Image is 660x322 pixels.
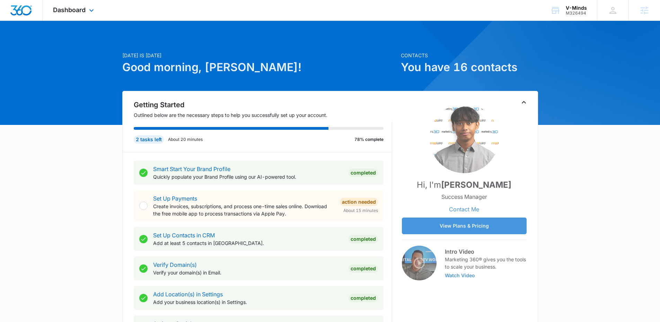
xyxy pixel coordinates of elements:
[153,166,230,172] a: Smart Start Your Brand Profile
[153,203,334,217] p: Create invoices, subscriptions, and process one-time sales online. Download the free mobile app t...
[53,6,86,14] span: Dashboard
[343,207,378,214] span: About 15 minutes
[401,59,538,76] h1: You have 16 contacts
[153,291,223,298] a: Add Location(s) in Settings
[417,179,511,191] p: Hi, I'm
[153,269,343,276] p: Verify your domain(s) in Email.
[153,195,197,202] a: Set Up Payments
[340,198,378,206] div: Action Needed
[349,169,378,177] div: Completed
[349,264,378,273] div: Completed
[430,104,499,173] img: Ilham Nugroho
[153,298,343,306] p: Add your business location(s) in Settings.
[402,246,437,280] img: Intro Video
[153,173,343,180] p: Quickly populate your Brand Profile using our AI-powered tool.
[566,5,587,11] div: account name
[134,111,392,119] p: Outlined below are the necessary steps to help you successfully set up your account.
[349,294,378,302] div: Completed
[441,193,487,201] p: Success Manager
[153,239,343,247] p: Add at least 5 contacts in [GEOGRAPHIC_DATA].
[168,136,203,143] p: About 20 minutes
[445,273,475,278] button: Watch Video
[401,52,538,59] p: Contacts
[134,100,392,110] h2: Getting Started
[134,135,164,144] div: 2 tasks left
[566,11,587,16] div: account id
[122,52,397,59] p: [DATE] is [DATE]
[349,235,378,243] div: Completed
[153,261,197,268] a: Verify Domain(s)
[445,256,527,270] p: Marketing 360® gives you the tools to scale your business.
[402,218,527,234] button: View Plans & Pricing
[520,98,528,107] button: Toggle Collapse
[445,247,527,256] h3: Intro Video
[354,136,384,143] p: 78% complete
[153,232,215,239] a: Set Up Contacts in CRM
[441,180,511,190] strong: [PERSON_NAME]
[442,201,486,218] button: Contact Me
[122,59,397,76] h1: Good morning, [PERSON_NAME]!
